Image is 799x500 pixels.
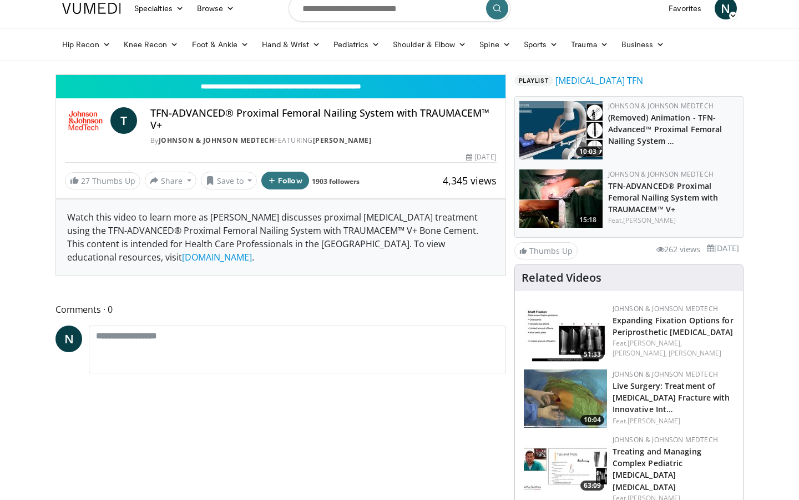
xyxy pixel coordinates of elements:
[62,3,121,14] img: VuMedi Logo
[524,304,607,362] a: 51:33
[386,33,473,56] a: Shoulder & Elbow
[519,101,603,159] img: 6cf5e621-fcf2-4120-b495-7964c13c2a9d.150x105_q85_crop-smart_upscale.jpg
[519,169,603,228] a: 15:18
[201,172,257,189] button: Save to
[623,216,676,225] a: [PERSON_NAME]
[524,304,607,362] img: 7ec2d18e-f0b9-4258-820e-7cca934779dc.150x105_q85_crop-smart_upscale.jpg
[524,435,607,493] img: 5c558fcc-bb29-40aa-b2b8-f6856a840f06.150x105_q85_crop-smart_upscale.jpg
[55,302,506,317] span: Comments 0
[117,33,185,56] a: Knee Recon
[524,369,607,428] img: 14766df3-efa5-4166-8dc0-95244dab913c.150x105_q85_crop-smart_upscale.jpg
[159,136,275,145] a: Johnson & Johnson MedTech
[443,174,497,187] span: 4,345 views
[613,315,734,337] a: Expanding Fixation Options for Periprosthetic [MEDICAL_DATA]
[185,33,256,56] a: Foot & Ankle
[313,136,372,145] a: [PERSON_NAME]
[255,33,327,56] a: Hand & Wrist
[327,33,386,56] a: Pediatrics
[576,147,600,157] span: 10:03
[613,304,718,313] a: Johnson & Johnson MedTech
[110,107,137,134] a: T
[576,215,600,225] span: 15:18
[608,101,714,111] a: Johnson & Johnson MedTech
[613,348,667,358] a: [PERSON_NAME],
[580,481,604,491] span: 63:09
[613,381,730,414] a: Live Surgery: Treatment of [MEDICAL_DATA] Fracture with Innovative Int…
[608,216,739,226] div: Feat.
[145,172,196,189] button: Share
[613,446,701,492] a: Treating and Managing Complex Pediatric [MEDICAL_DATA] [MEDICAL_DATA]
[466,152,496,162] div: [DATE]
[608,181,719,214] a: TFN-ADVANCED® Proximal Femoral Nailing System with TRAUMACEM™ V+
[608,169,714,179] a: Johnson & Johnson MedTech
[524,369,607,428] a: 10:04
[81,176,90,186] span: 27
[669,348,721,358] a: [PERSON_NAME]
[150,136,497,146] div: By FEATURING
[613,369,718,379] a: Johnson & Johnson MedTech
[519,169,603,228] img: c72f3e94-eadb-49cc-ad0b-23856b534695.150x105_q85_crop-smart_upscale.jpg
[261,172,309,189] button: Follow
[150,107,497,131] h4: TFN-ADVANCED® Proximal Femoral Nailing System with TRAUMACEM™ V+
[519,101,603,159] a: 10:03
[55,33,117,56] a: Hip Recon
[56,199,505,275] div: Watch this video to learn more as [PERSON_NAME] discusses proximal [MEDICAL_DATA] treatment using...
[522,271,601,284] h4: Related Videos
[517,33,565,56] a: Sports
[613,338,734,358] div: Feat.
[615,33,671,56] a: Business
[580,349,604,359] span: 51:33
[555,74,643,87] a: [MEDICAL_DATA] TFN
[580,415,604,425] span: 10:04
[613,416,734,426] div: Feat.
[56,74,505,75] video-js: Video Player
[65,172,140,189] a: 27 Thumbs Up
[55,326,82,352] a: N
[65,107,106,134] img: Johnson & Johnson MedTech
[656,243,700,256] li: 262 views
[613,435,718,444] a: Johnson & Johnson MedTech
[628,338,682,348] a: [PERSON_NAME],
[514,242,578,259] a: Thumbs Up
[608,112,722,146] a: (Removed) Animation - TFN-Advanced™ Proximal Femoral Nailing System …
[564,33,615,56] a: Trauma
[182,251,252,263] a: [DOMAIN_NAME]
[514,75,553,86] span: Playlist
[312,177,360,186] a: 1903 followers
[473,33,517,56] a: Spine
[707,242,739,254] li: [DATE]
[524,435,607,493] a: 63:09
[628,416,680,426] a: [PERSON_NAME]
